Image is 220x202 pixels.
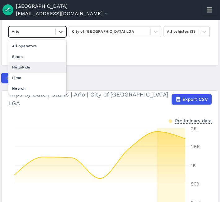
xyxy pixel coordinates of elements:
[172,94,212,105] button: Export CSV
[16,2,68,10] a: [GEOGRAPHIC_DATA]
[8,41,66,52] div: All operators
[16,10,109,17] button: [EMAIL_ADDRESS][DOMAIN_NAME]
[2,4,16,15] img: Ride Report
[191,144,200,149] tspan: 1.5K
[8,62,66,73] div: HelloRide
[182,96,208,103] span: Export CSV
[8,83,66,94] div: Neuron
[8,91,212,108] div: Trips By Date | Starts | Ario | City of [GEOGRAPHIC_DATA] LGA
[191,162,196,168] tspan: 1K
[8,73,66,83] div: Lime
[175,118,212,124] div: Preliminary data
[191,181,199,187] tspan: 500
[8,52,66,62] div: Beam
[1,73,55,83] button: Compare Metrics
[191,125,197,131] tspan: 2K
